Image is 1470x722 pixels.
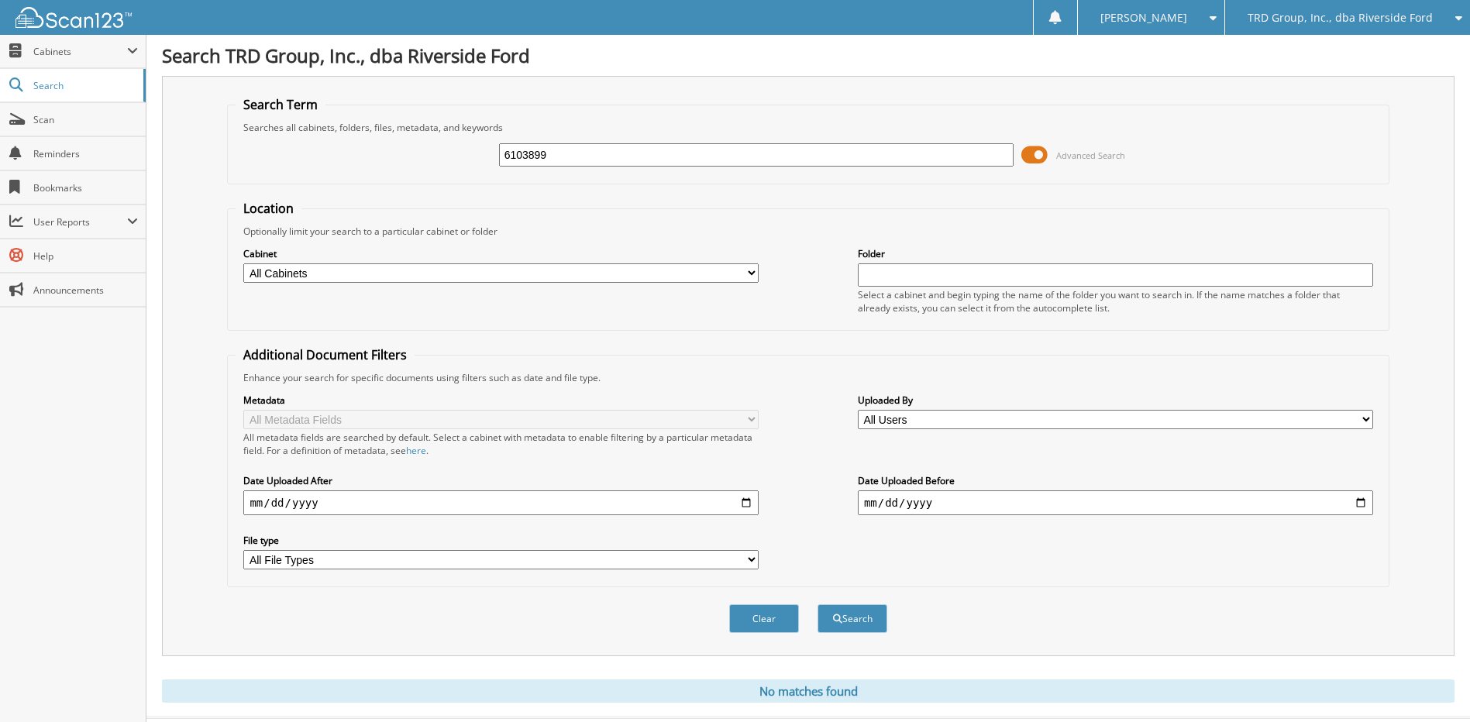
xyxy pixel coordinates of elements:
[162,679,1455,703] div: No matches found
[236,225,1380,238] div: Optionally limit your search to a particular cabinet or folder
[243,394,759,407] label: Metadata
[33,215,127,229] span: User Reports
[858,394,1373,407] label: Uploaded By
[1100,13,1187,22] span: [PERSON_NAME]
[243,490,759,515] input: start
[858,490,1373,515] input: end
[15,7,132,28] img: scan123-logo-white.svg
[236,371,1380,384] div: Enhance your search for specific documents using filters such as date and file type.
[729,604,799,633] button: Clear
[818,604,887,633] button: Search
[33,113,138,126] span: Scan
[33,181,138,194] span: Bookmarks
[236,346,415,363] legend: Additional Document Filters
[858,288,1373,315] div: Select a cabinet and begin typing the name of the folder you want to search in. If the name match...
[243,534,759,547] label: File type
[33,147,138,160] span: Reminders
[243,474,759,487] label: Date Uploaded After
[243,247,759,260] label: Cabinet
[33,79,136,92] span: Search
[236,200,301,217] legend: Location
[243,431,759,457] div: All metadata fields are searched by default. Select a cabinet with metadata to enable filtering b...
[33,249,138,263] span: Help
[858,247,1373,260] label: Folder
[858,474,1373,487] label: Date Uploaded Before
[162,43,1455,68] h1: Search TRD Group, Inc., dba Riverside Ford
[33,284,138,297] span: Announcements
[33,45,127,58] span: Cabinets
[236,121,1380,134] div: Searches all cabinets, folders, files, metadata, and keywords
[1056,150,1125,161] span: Advanced Search
[1248,13,1433,22] span: TRD Group, Inc., dba Riverside Ford
[236,96,325,113] legend: Search Term
[406,444,426,457] a: here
